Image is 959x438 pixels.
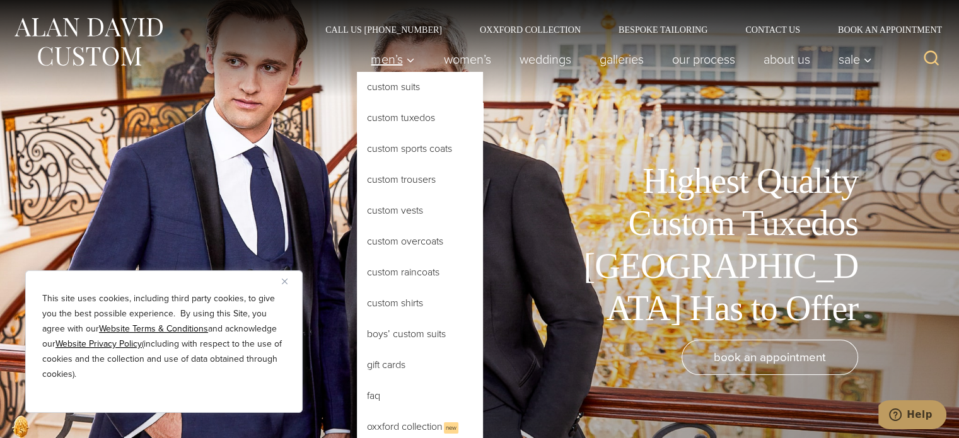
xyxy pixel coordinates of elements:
span: book an appointment [714,348,826,366]
span: New [444,422,458,434]
a: Women’s [429,47,505,72]
a: Custom Raincoats [357,257,483,287]
a: Custom Overcoats [357,226,483,256]
p: This site uses cookies, including third party cookies, to give you the best possible experience. ... [42,291,286,382]
a: Bespoke Tailoring [600,25,726,34]
a: Oxxford Collection [461,25,600,34]
a: Website Terms & Conditions [99,322,208,335]
button: Men’s sub menu toggle [357,47,429,72]
h1: Highest Quality Custom Tuxedos [GEOGRAPHIC_DATA] Has to Offer [574,160,858,330]
a: Custom Trousers [357,164,483,195]
a: Call Us [PHONE_NUMBER] [306,25,461,34]
a: Custom Suits [357,72,483,102]
a: Our Process [658,47,749,72]
a: Custom Vests [357,195,483,226]
img: Alan David Custom [13,14,164,70]
nav: Primary Navigation [357,47,879,72]
a: FAQ [357,381,483,411]
button: Sale sub menu toggle [824,47,879,72]
a: Website Privacy Policy [55,337,142,350]
a: Book an Appointment [819,25,946,34]
a: Gift Cards [357,350,483,380]
a: About Us [749,47,824,72]
iframe: Opens a widget where you can chat to one of our agents [878,400,946,432]
nav: Secondary Navigation [306,25,946,34]
a: Contact Us [726,25,819,34]
button: Close [282,274,297,289]
img: Close [282,279,288,284]
button: View Search Form [916,44,946,74]
a: book an appointment [682,340,858,375]
a: Custom Sports Coats [357,134,483,164]
a: Boys’ Custom Suits [357,319,483,349]
a: weddings [505,47,585,72]
a: Galleries [585,47,658,72]
a: Custom Tuxedos [357,103,483,133]
a: Custom Shirts [357,288,483,318]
